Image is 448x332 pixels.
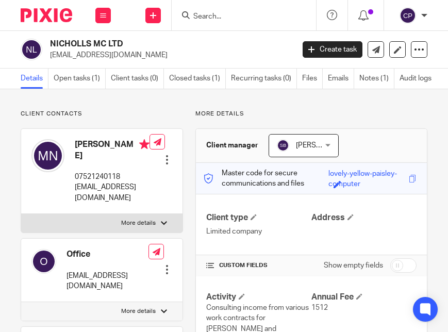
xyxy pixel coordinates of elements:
[75,139,150,161] h4: [PERSON_NAME]
[21,69,48,89] a: Details
[311,304,328,311] span: 1512
[296,142,353,149] span: [PERSON_NAME]
[195,110,427,118] p: More details
[192,12,285,22] input: Search
[121,219,156,227] p: More details
[277,139,289,152] img: svg%3E
[75,182,150,203] p: [EMAIL_ADDRESS][DOMAIN_NAME]
[169,69,226,89] a: Closed tasks (1)
[324,260,383,271] label: Show empty fields
[206,292,311,303] h4: Activity
[50,39,240,49] h2: NICHOLLS MC LTD
[311,212,417,223] h4: Address
[21,8,72,22] img: Pixie
[67,249,148,260] h4: Office
[31,139,64,172] img: svg%3E
[328,169,406,180] div: lovely-yellow-paisley-computer
[206,226,311,237] p: Limited company
[67,271,148,292] p: [EMAIL_ADDRESS][DOMAIN_NAME]
[231,69,297,89] a: Recurring tasks (0)
[359,69,394,89] a: Notes (1)
[206,261,311,270] h4: CUSTOM FIELDS
[75,172,150,182] p: 07521240118
[50,50,287,60] p: [EMAIL_ADDRESS][DOMAIN_NAME]
[328,69,354,89] a: Emails
[111,69,164,89] a: Client tasks (0)
[21,39,42,60] img: svg%3E
[139,139,150,150] i: Primary
[302,69,323,89] a: Files
[21,110,183,118] p: Client contacts
[400,7,416,24] img: svg%3E
[206,212,311,223] h4: Client type
[31,249,56,274] img: svg%3E
[303,41,362,58] a: Create task
[54,69,106,89] a: Open tasks (1)
[400,69,437,89] a: Audit logs
[311,292,417,303] h4: Annual Fee
[121,307,156,316] p: More details
[206,140,258,151] h3: Client manager
[204,168,329,189] p: Master code for secure communications and files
